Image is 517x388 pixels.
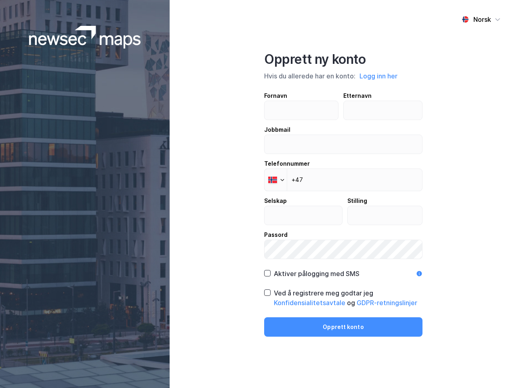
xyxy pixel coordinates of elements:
[477,349,517,388] iframe: Chat Widget
[264,169,422,191] input: Telefonnummer
[343,91,423,101] div: Etternavn
[264,125,422,135] div: Jobbmail
[264,230,422,240] div: Passord
[264,159,422,169] div: Telefonnummer
[274,288,422,308] div: Ved å registrere meg godtar jeg og
[264,71,422,81] div: Hvis du allerede har en konto:
[264,317,422,337] button: Opprett konto
[473,15,491,24] div: Norsk
[264,51,422,67] div: Opprett ny konto
[274,269,359,278] div: Aktiver pålogging med SMS
[265,169,287,191] div: Norway: + 47
[347,196,423,206] div: Stilling
[264,91,338,101] div: Fornavn
[264,196,343,206] div: Selskap
[357,71,400,81] button: Logg inn her
[29,26,141,48] img: logoWhite.bf58a803f64e89776f2b079ca2356427.svg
